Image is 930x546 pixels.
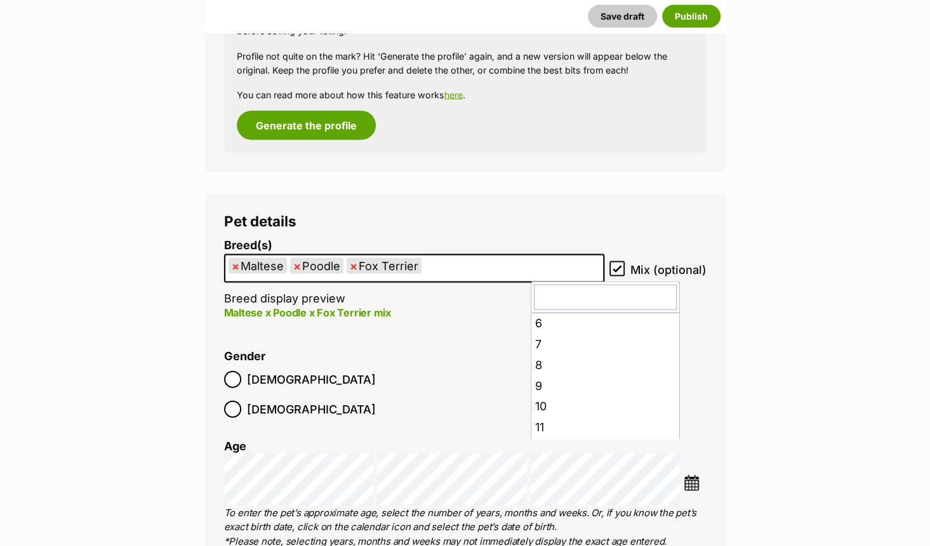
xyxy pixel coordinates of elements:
[224,350,265,363] label: Gender
[237,49,694,77] p: Profile not quite on the mark? Hit ‘Generate the profile’ again, and a new version will appear be...
[531,355,680,376] li: 8
[290,258,343,274] li: Poodle
[588,4,657,27] button: Save draft
[247,371,376,388] span: [DEMOGRAPHIC_DATA]
[237,88,694,101] p: You can read more about how this feature works .
[662,4,721,27] button: Publish
[531,396,680,417] li: 10
[531,376,680,397] li: 9
[247,401,376,418] span: [DEMOGRAPHIC_DATA]
[224,212,296,230] span: Pet details
[630,261,707,278] span: Mix (optional)
[237,111,376,140] button: Generate the profile
[224,305,604,320] p: Maltese x Poodle x Fox Terrier mix
[224,439,246,453] label: Age
[531,417,680,438] li: 11
[224,239,604,252] label: Breed(s)
[350,258,357,274] span: ×
[229,258,287,274] li: Maltese
[293,258,301,274] span: ×
[444,89,463,100] a: here
[531,334,680,355] li: 7
[531,313,680,334] li: 6
[232,258,239,274] span: ×
[531,438,680,459] li: 12
[224,239,604,334] li: Breed display preview
[347,258,422,274] li: Fox Terrier
[684,475,700,491] img: ...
